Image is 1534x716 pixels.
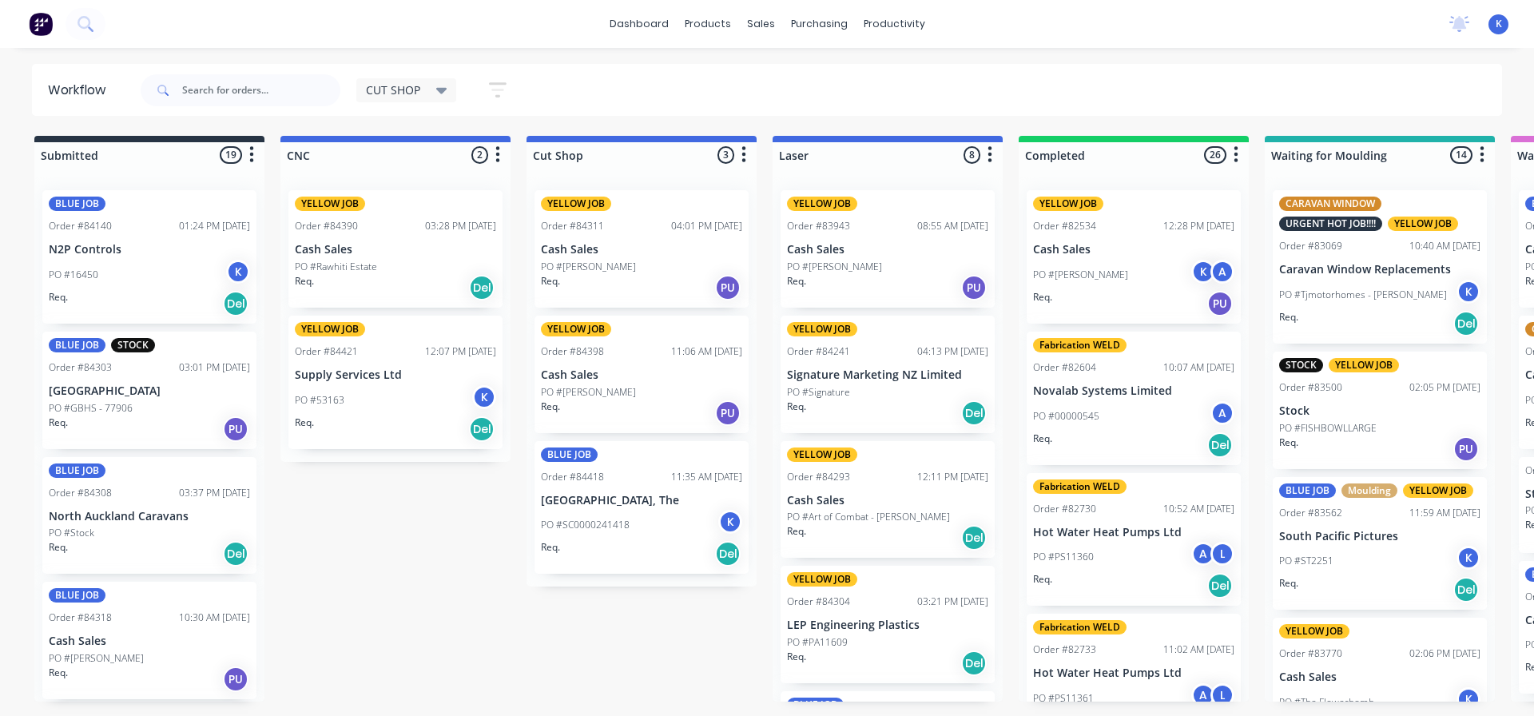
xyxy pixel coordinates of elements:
[49,526,94,540] p: PO #Stock
[787,385,850,400] p: PO #Signature
[42,457,256,575] div: BLUE JOBOrder #8430803:37 PM [DATE]North Auckland CaravansPO #StockReq.Del
[1207,432,1233,458] div: Del
[223,541,248,567] div: Del
[1033,338,1127,352] div: Fabrication WELD
[1163,219,1234,233] div: 12:28 PM [DATE]
[1341,483,1397,498] div: Moulding
[179,219,250,233] div: 01:24 PM [DATE]
[961,525,987,551] div: Del
[295,260,377,274] p: PO #Rawhiti Estate
[1279,421,1377,436] p: PO #FISHBOWLLARGE
[1033,268,1128,282] p: PO #[PERSON_NAME]
[1453,436,1479,462] div: PU
[1279,554,1333,568] p: PO #ST2251
[1207,573,1233,599] div: Del
[182,74,340,106] input: Search for orders...
[49,401,133,416] p: PO #GBHS - 77906
[1279,380,1342,395] div: Order #83500
[42,332,256,449] div: BLUE JOBSTOCKOrder #8430303:01 PM [DATE][GEOGRAPHIC_DATA]PO #GBHS - 77906Req.PU
[1033,197,1103,211] div: YELLOW JOB
[671,470,742,484] div: 11:35 AM [DATE]
[179,360,250,375] div: 03:01 PM [DATE]
[49,338,105,352] div: BLUE JOB
[787,510,950,524] p: PO #Art of Combat - [PERSON_NAME]
[49,651,144,666] p: PO #[PERSON_NAME]
[715,541,741,567] div: Del
[541,368,742,382] p: Cash Sales
[1279,197,1381,211] div: CARAVAN WINDOW
[1033,642,1096,657] div: Order #82733
[718,510,742,534] div: K
[295,368,496,382] p: Supply Services Ltd
[1210,401,1234,425] div: A
[1210,542,1234,566] div: L
[49,290,68,304] p: Req.
[917,219,988,233] div: 08:55 AM [DATE]
[1027,332,1241,465] div: Fabrication WELDOrder #8260410:07 AM [DATE]Novalab Systems LimitedPO #00000545AReq.Del
[49,486,112,500] div: Order #84308
[42,190,256,324] div: BLUE JOBOrder #8414001:24 PM [DATE]N2P ControlsPO #16450KReq.Del
[856,12,933,36] div: productivity
[1457,687,1480,711] div: K
[29,12,53,36] img: Factory
[787,260,882,274] p: PO #[PERSON_NAME]
[295,274,314,288] p: Req.
[288,316,503,449] div: YELLOW JOBOrder #8442112:07 PM [DATE]Supply Services LtdPO #53163KReq.Del
[1163,502,1234,516] div: 10:52 AM [DATE]
[472,385,496,409] div: K
[1329,358,1399,372] div: YELLOW JOB
[917,595,988,609] div: 03:21 PM [DATE]
[366,82,420,98] span: CUT SHOP
[1027,473,1241,607] div: Fabrication WELDOrder #8273010:52 AM [DATE]Hot Water Heat Pumps LtdPO #PS11360ALReq.Del
[535,190,749,308] div: YELLOW JOBOrder #8431104:01 PM [DATE]Cash SalesPO #[PERSON_NAME]Req.PU
[781,190,995,308] div: YELLOW JOBOrder #8394308:55 AM [DATE]Cash SalesPO #[PERSON_NAME]Req.PU
[541,344,604,359] div: Order #84398
[1279,358,1323,372] div: STOCK
[1210,260,1234,284] div: A
[469,275,495,300] div: Del
[1409,239,1480,253] div: 10:40 AM [DATE]
[1163,642,1234,657] div: 11:02 AM [DATE]
[787,635,848,650] p: PO #PA11609
[1403,483,1473,498] div: YELLOW JOB
[295,344,358,359] div: Order #84421
[179,611,250,625] div: 10:30 AM [DATE]
[541,400,560,414] p: Req.
[295,322,365,336] div: YELLOW JOB
[1033,572,1052,587] p: Req.
[1033,360,1096,375] div: Order #82604
[1207,291,1233,316] div: PU
[1457,280,1480,304] div: K
[787,400,806,414] p: Req.
[541,518,630,532] p: PO #SC0000241418
[781,566,995,683] div: YELLOW JOBOrder #8430403:21 PM [DATE]LEP Engineering PlasticsPO #PA11609Req.Del
[602,12,677,36] a: dashboard
[1453,311,1479,336] div: Del
[671,344,742,359] div: 11:06 AM [DATE]
[425,344,496,359] div: 12:07 PM [DATE]
[541,322,611,336] div: YELLOW JOB
[787,344,850,359] div: Order #84241
[787,524,806,539] p: Req.
[49,360,112,375] div: Order #84303
[49,197,105,211] div: BLUE JOB
[541,260,636,274] p: PO #[PERSON_NAME]
[49,268,98,282] p: PO #16450
[1191,683,1215,707] div: A
[781,441,995,559] div: YELLOW JOBOrder #8429312:11 PM [DATE]Cash SalesPO #Art of Combat - [PERSON_NAME]Req.Del
[425,219,496,233] div: 03:28 PM [DATE]
[1409,646,1480,661] div: 02:06 PM [DATE]
[541,274,560,288] p: Req.
[48,81,113,100] div: Workflow
[1163,360,1234,375] div: 10:07 AM [DATE]
[961,275,987,300] div: PU
[223,291,248,316] div: Del
[787,368,988,382] p: Signature Marketing NZ Limited
[787,322,857,336] div: YELLOW JOB
[787,572,857,587] div: YELLOW JOB
[715,275,741,300] div: PU
[49,416,68,430] p: Req.
[739,12,783,36] div: sales
[541,385,636,400] p: PO #[PERSON_NAME]
[1279,288,1447,302] p: PO #Tjmotorhomes - [PERSON_NAME]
